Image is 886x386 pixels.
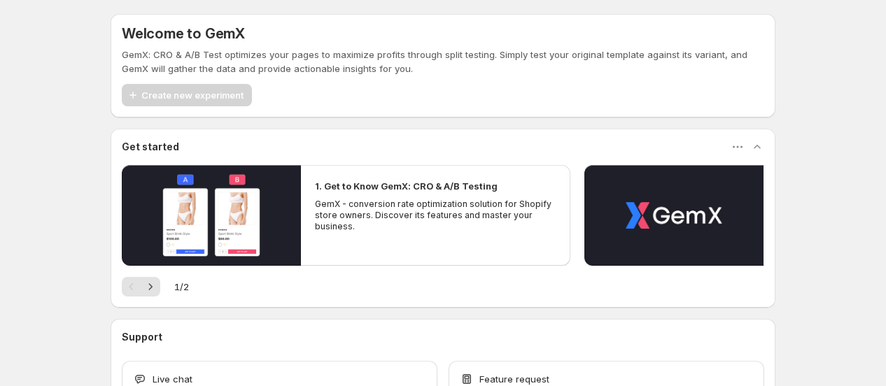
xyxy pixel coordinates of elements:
[122,330,162,344] h3: Support
[122,48,764,76] p: GemX: CRO & A/B Test optimizes your pages to maximize profits through split testing. Simply test ...
[174,280,189,294] span: 1 / 2
[479,372,549,386] span: Feature request
[153,372,192,386] span: Live chat
[122,277,160,296] nav: Pagination
[584,165,764,266] button: Play video
[141,277,160,296] button: Next
[122,25,245,42] h5: Welcome to GemX
[315,179,498,193] h2: 1. Get to Know GemX: CRO & A/B Testing
[122,140,179,154] h3: Get started
[315,199,556,232] p: GemX - conversion rate optimization solution for Shopify store owners. Discover its features and ...
[122,165,301,266] button: Play video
